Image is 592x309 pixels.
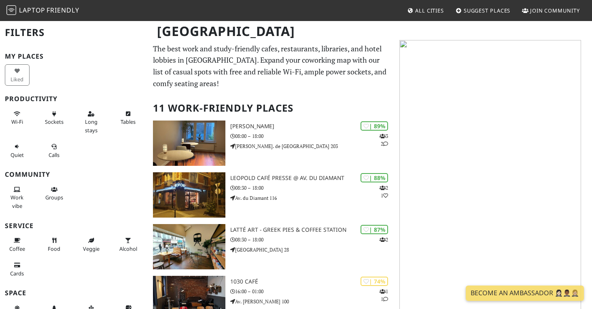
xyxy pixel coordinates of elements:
[79,234,104,255] button: Veggie
[230,194,395,202] p: Av. du Diamant 116
[361,277,388,286] div: | 74%
[153,172,225,218] img: Leopold Café Presse @ Av. du Diamant
[230,246,395,254] p: [GEOGRAPHIC_DATA] 28
[148,224,395,269] a: Latté Art - Greek Pies & Coffee Station | 87% 2 Latté Art - Greek Pies & Coffee Station 08:30 – 1...
[42,234,66,255] button: Food
[361,173,388,182] div: | 88%
[153,43,390,89] p: The best work and study-friendly cafes, restaurants, libraries, and hotel lobbies in [GEOGRAPHIC_...
[230,226,395,233] h3: Latté Art - Greek Pies & Coffee Station
[5,289,143,297] h3: Space
[5,222,143,230] h3: Service
[10,270,24,277] span: Credit cards
[5,140,30,161] button: Quiet
[6,5,16,15] img: LaptopFriendly
[153,121,225,166] img: Jackie
[361,121,388,131] div: | 89%
[230,278,395,285] h3: 1030 Café
[9,245,25,252] span: Coffee
[47,6,79,15] span: Friendly
[45,118,64,125] span: Power sockets
[466,286,584,301] a: Become an Ambassador 🤵🏻‍♀️🤵🏾‍♂️🤵🏼‍♀️
[230,142,395,150] p: [PERSON_NAME]. de [GEOGRAPHIC_DATA] 203
[519,3,583,18] a: Join Community
[11,151,24,159] span: Quiet
[116,107,140,129] button: Tables
[153,96,390,121] h2: 11 Work-Friendly Places
[5,258,30,280] button: Cards
[230,288,395,295] p: 16:00 – 01:00
[380,288,388,303] p: 1 1
[48,245,60,252] span: Food
[42,107,66,129] button: Sockets
[19,6,45,15] span: Laptop
[151,20,393,42] h1: [GEOGRAPHIC_DATA]
[230,236,395,243] p: 08:30 – 18:00
[230,175,395,182] h3: Leopold Café Presse @ Av. du Diamant
[148,172,395,218] a: Leopold Café Presse @ Av. du Diamant | 88% 21 Leopold Café Presse @ Av. du Diamant 08:30 – 18:00 ...
[42,183,66,204] button: Groups
[464,7,511,14] span: Suggest Places
[361,225,388,234] div: | 87%
[116,234,140,255] button: Alcohol
[121,118,136,125] span: Work-friendly tables
[11,118,23,125] span: Stable Wi-Fi
[83,245,100,252] span: Veggie
[153,224,225,269] img: Latté Art - Greek Pies & Coffee Station
[49,151,59,159] span: Video/audio calls
[230,298,395,305] p: Av. [PERSON_NAME] 100
[230,123,395,130] h3: [PERSON_NAME]
[148,121,395,166] a: Jackie | 89% 32 [PERSON_NAME] 08:00 – 18:00 [PERSON_NAME]. de [GEOGRAPHIC_DATA] 203
[415,7,444,14] span: All Cities
[5,234,30,255] button: Coffee
[79,107,104,137] button: Long stays
[380,236,388,243] p: 2
[6,4,79,18] a: LaptopFriendly LaptopFriendly
[11,194,23,209] span: People working
[5,183,30,212] button: Work vibe
[404,3,447,18] a: All Cities
[5,20,143,45] h2: Filters
[5,171,143,178] h3: Community
[452,3,514,18] a: Suggest Places
[85,118,98,133] span: Long stays
[45,194,63,201] span: Group tables
[530,7,580,14] span: Join Community
[5,95,143,103] h3: Productivity
[5,53,143,60] h3: My Places
[42,140,66,161] button: Calls
[230,184,395,192] p: 08:30 – 18:00
[380,184,388,199] p: 2 1
[5,107,30,129] button: Wi-Fi
[380,132,388,148] p: 3 2
[230,132,395,140] p: 08:00 – 18:00
[119,245,137,252] span: Alcohol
